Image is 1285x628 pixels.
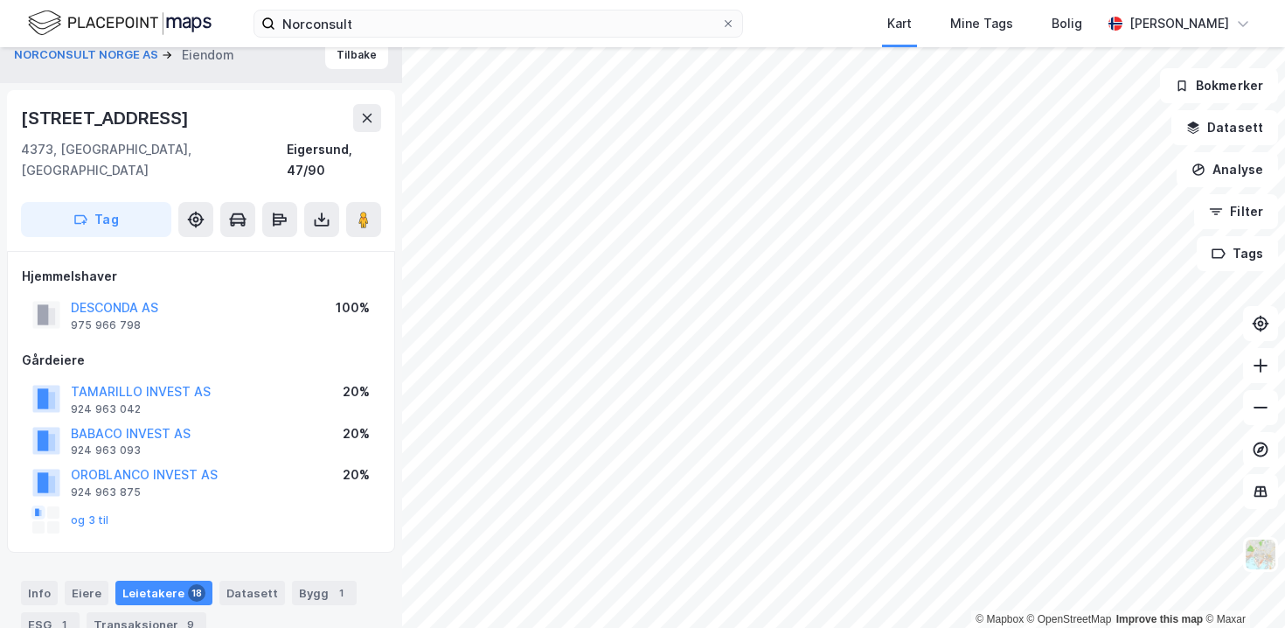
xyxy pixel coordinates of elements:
[22,350,380,371] div: Gårdeiere
[292,581,357,605] div: Bygg
[1194,194,1278,229] button: Filter
[1160,68,1278,103] button: Bokmerker
[71,443,141,457] div: 924 963 093
[1198,544,1285,628] iframe: Chat Widget
[188,584,205,602] div: 18
[21,202,171,237] button: Tag
[343,464,370,485] div: 20%
[275,10,721,37] input: Søk på adresse, matrikkel, gårdeiere, leietakere eller personer
[332,584,350,602] div: 1
[71,318,141,332] div: 975 966 798
[887,13,912,34] div: Kart
[1052,13,1082,34] div: Bolig
[1197,236,1278,271] button: Tags
[976,613,1024,625] a: Mapbox
[1198,544,1285,628] div: Kontrollprogram for chat
[325,41,388,69] button: Tilbake
[1177,152,1278,187] button: Analyse
[14,46,162,64] button: NORCONSULT NORGE AS
[71,402,141,416] div: 924 963 042
[950,13,1013,34] div: Mine Tags
[1129,13,1229,34] div: [PERSON_NAME]
[343,423,370,444] div: 20%
[287,139,381,181] div: Eigersund, 47/90
[21,139,287,181] div: 4373, [GEOGRAPHIC_DATA], [GEOGRAPHIC_DATA]
[22,266,380,287] div: Hjemmelshaver
[28,8,212,38] img: logo.f888ab2527a4732fd821a326f86c7f29.svg
[182,45,234,66] div: Eiendom
[343,381,370,402] div: 20%
[21,581,58,605] div: Info
[21,104,192,132] div: [STREET_ADDRESS]
[1027,613,1112,625] a: OpenStreetMap
[1116,613,1203,625] a: Improve this map
[219,581,285,605] div: Datasett
[115,581,212,605] div: Leietakere
[71,485,141,499] div: 924 963 875
[1171,110,1278,145] button: Datasett
[336,297,370,318] div: 100%
[65,581,108,605] div: Eiere
[1244,538,1277,571] img: Z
